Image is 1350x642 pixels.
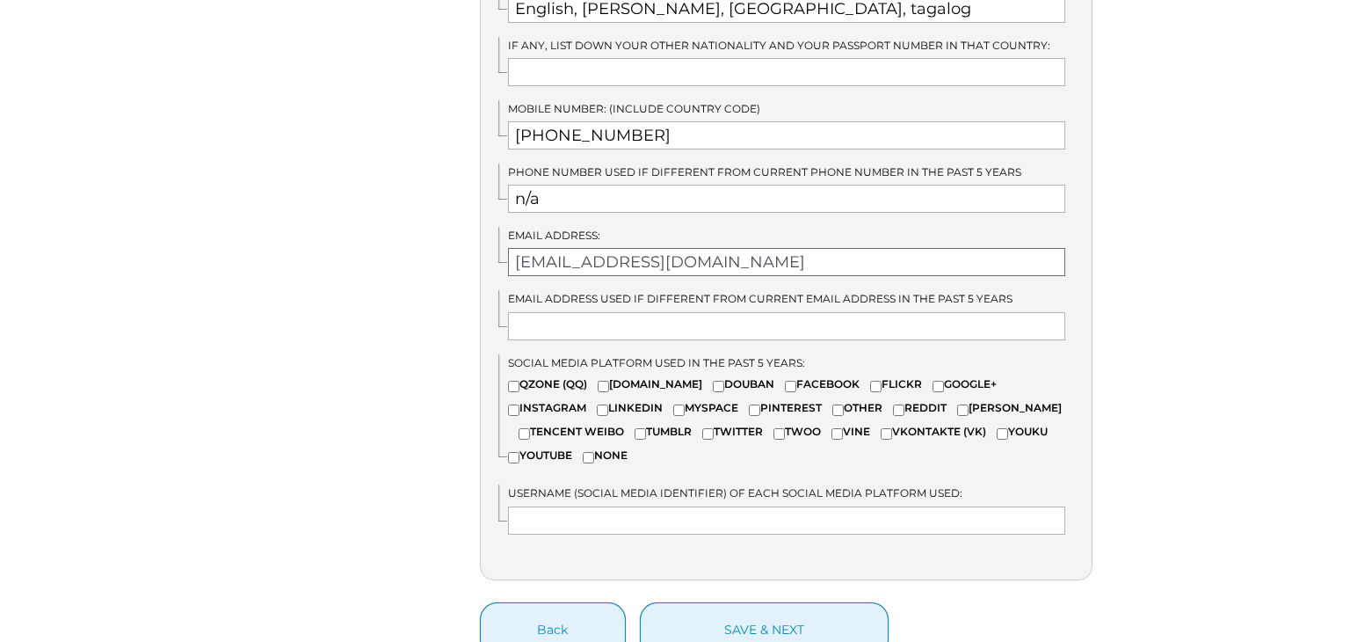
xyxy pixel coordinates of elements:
span: IF any, list down your other nationality and your passport number in that country: [508,39,1050,52]
label: MYSPACE [673,399,738,416]
label: REDDIT [893,399,947,416]
label: TENCENT WEIBO [519,423,624,440]
input: DOUBAN [713,381,724,392]
span: Phone number used if different from current phone number in the past 5 years [508,165,1021,179]
label: FACEBOOK [785,376,860,392]
input: TUMBLR [635,428,646,440]
span: Email address used if different from current email address in the past 5 years [508,292,1012,305]
input: FACEBOOK [785,381,796,392]
label: FLICKR [870,376,922,392]
input: LINKEDIN [597,405,608,416]
span: Mobile Number: (Include country code) [508,102,760,115]
input: VINE [831,428,843,440]
label: PINTEREST [749,399,822,416]
input: GOOGLE+ [933,381,944,392]
input: REDDIT [893,405,904,416]
label: DOUBAN [713,376,774,392]
input: QZONE (QQ) [508,381,519,392]
input: [DOMAIN_NAME] [598,381,609,392]
input: TWOO [773,428,785,440]
label: VKONTAKTE (VK) [881,423,986,440]
label: YOUTUBE [508,447,572,463]
label: TWOO [773,423,821,440]
input: YOUTUBE [508,452,519,463]
label: [DOMAIN_NAME] [598,376,702,392]
label: OTHER [832,399,882,416]
label: TWITTER [702,423,763,440]
input: MYSPACE [673,405,685,416]
input: NONE [583,452,594,463]
label: VINE [831,423,870,440]
span: Username (Social Media Identifier) of each social media platform used: [508,486,962,500]
input: INSTAGRAM [508,405,519,416]
span: Social media platform used in the past 5 years: [508,356,805,369]
input: FLICKR [870,381,882,392]
input: TWITTER [702,428,714,440]
input: TENCENT WEIBO [519,428,530,440]
input: PINTEREST [749,405,760,416]
label: INSTAGRAM [508,399,586,416]
label: [PERSON_NAME] [957,399,1062,416]
label: TUMBLR [635,423,692,440]
label: QZONE (QQ) [508,376,587,392]
input: VKONTAKTE (VK) [881,428,892,440]
label: LINKEDIN [597,399,663,416]
label: GOOGLE+ [933,376,997,392]
label: NONE [583,447,628,463]
input: OTHER [832,405,844,416]
label: YOUKU [997,423,1048,440]
input: [PERSON_NAME] [957,405,969,416]
input: YOUKU [997,428,1008,440]
span: Email Address: [508,229,600,242]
